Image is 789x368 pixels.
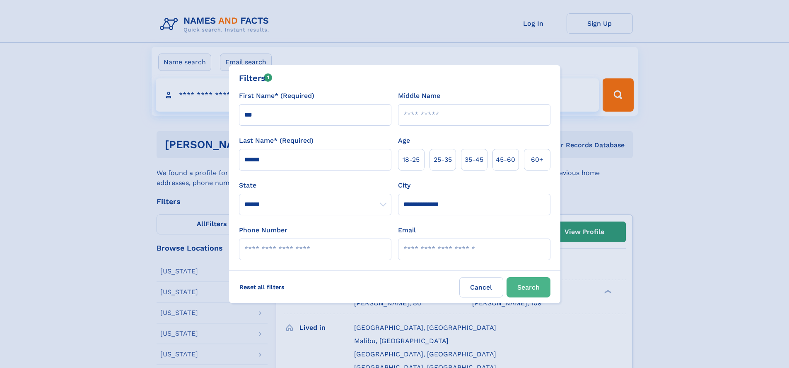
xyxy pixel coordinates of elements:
[239,180,391,190] label: State
[531,155,543,165] span: 60+
[398,91,440,101] label: Middle Name
[398,136,410,146] label: Age
[234,277,290,297] label: Reset all filters
[403,155,420,165] span: 18‑25
[496,155,515,165] span: 45‑60
[239,136,314,146] label: Last Name* (Required)
[239,91,314,101] label: First Name* (Required)
[434,155,452,165] span: 25‑35
[465,155,483,165] span: 35‑45
[398,225,416,235] label: Email
[398,180,410,190] label: City
[459,277,503,297] label: Cancel
[507,277,550,297] button: Search
[239,72,273,84] div: Filters
[239,225,287,235] label: Phone Number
